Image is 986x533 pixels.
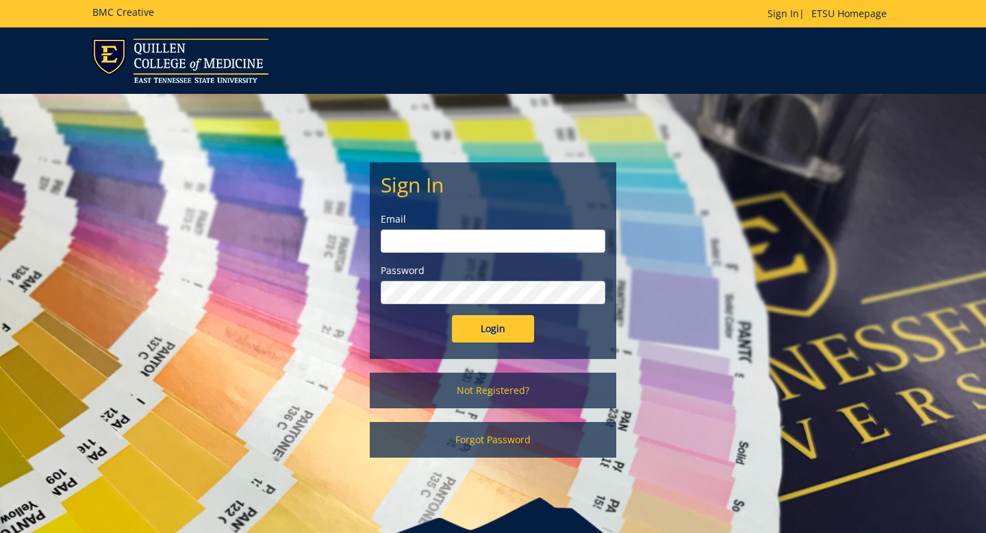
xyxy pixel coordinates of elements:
a: ETSU Homepage [805,7,894,20]
img: ETSU logo [92,38,268,83]
a: Sign In [768,7,799,20]
label: Password [381,264,605,277]
h5: BMC Creative [92,7,154,17]
input: Login [452,315,534,343]
a: Not Registered? [370,373,616,408]
label: Email [381,212,605,226]
p: | [768,7,894,21]
h2: Sign In [381,173,605,196]
a: Forgot Password [370,422,616,458]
